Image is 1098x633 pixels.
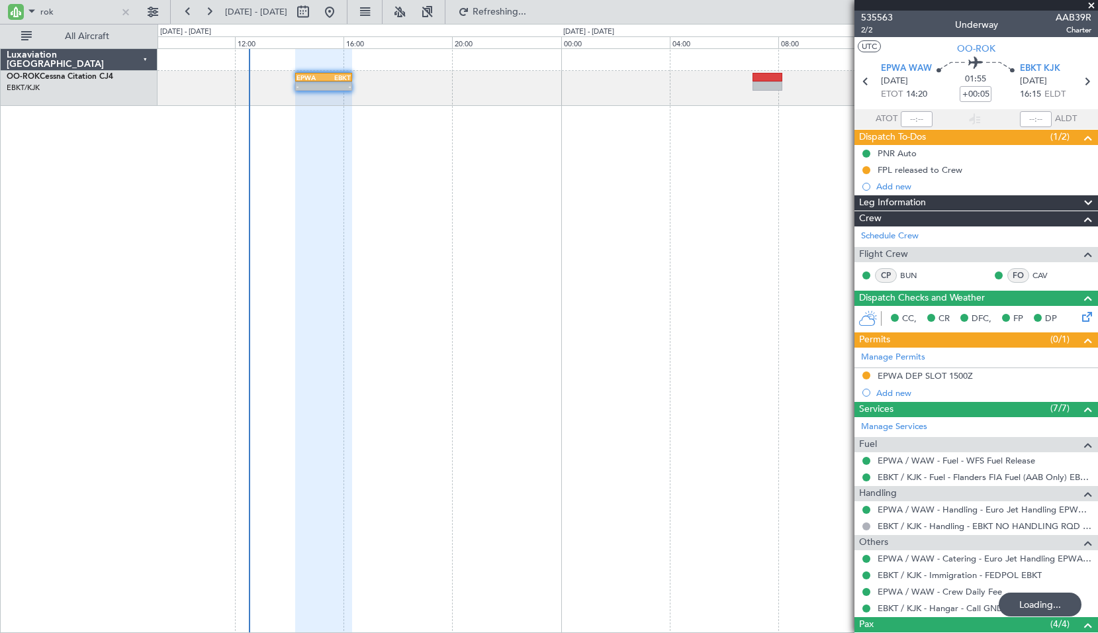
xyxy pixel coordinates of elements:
[881,62,932,75] span: EPWA WAW
[859,291,985,306] span: Dispatch Checks and Weather
[1020,62,1060,75] span: EBKT KJK
[1020,88,1041,101] span: 16:15
[957,42,995,56] span: OO-ROK
[343,36,452,48] div: 16:00
[561,36,670,48] div: 00:00
[878,569,1042,581] a: EBKT / KJK - Immigration - FEDPOL EBKT
[859,332,890,348] span: Permits
[1050,332,1070,346] span: (0/1)
[901,111,933,127] input: --:--
[878,553,1091,564] a: EPWA / WAW - Catering - Euro Jet Handling EPWA / WAW
[859,195,926,211] span: Leg Information
[878,603,1073,614] a: EBKT / KJK - Hangar - Call GND OPS short notice
[225,6,287,18] span: [DATE] - [DATE]
[324,82,351,90] div: -
[1055,113,1077,126] span: ALDT
[452,1,531,23] button: Refreshing...
[859,535,888,550] span: Others
[7,73,40,81] span: OO-ROK
[861,230,919,243] a: Schedule Crew
[1056,11,1091,24] span: AAB39R
[126,36,235,48] div: 08:00
[938,313,950,326] span: CR
[1050,617,1070,631] span: (4/4)
[670,36,778,48] div: 04:00
[1007,268,1029,283] div: FO
[1032,269,1062,281] a: CAV
[235,36,343,48] div: 12:00
[999,593,1081,616] div: Loading...
[859,402,893,417] span: Services
[881,75,908,88] span: [DATE]
[876,387,1091,399] div: Add new
[1045,313,1057,326] span: DP
[878,471,1091,483] a: EBKT / KJK - Fuel - Flanders FIA Fuel (AAB Only) EBKT / KJK
[878,586,1002,597] a: EPWA / WAW - Crew Daily Fee
[859,617,874,632] span: Pax
[876,181,1091,192] div: Add new
[7,73,113,81] a: OO-ROKCessna Citation CJ4
[1050,130,1070,144] span: (1/2)
[778,36,887,48] div: 08:00
[7,83,40,93] a: EBKT/KJK
[875,268,897,283] div: CP
[160,26,211,38] div: [DATE] - [DATE]
[472,7,527,17] span: Refreshing...
[878,504,1091,515] a: EPWA / WAW - Handling - Euro Jet Handling EPWA / WAW
[861,24,893,36] span: 2/2
[1013,313,1023,326] span: FP
[1056,24,1091,36] span: Charter
[861,420,927,434] a: Manage Services
[878,164,962,175] div: FPL released to Crew
[859,486,897,501] span: Handling
[1050,401,1070,415] span: (7/7)
[861,351,925,364] a: Manage Permits
[878,370,973,381] div: EPWA DEP SLOT 1500Z
[955,18,998,32] div: Underway
[878,455,1035,466] a: EPWA / WAW - Fuel - WFS Fuel Release
[881,88,903,101] span: ETOT
[878,148,917,159] div: PNR Auto
[859,437,877,452] span: Fuel
[861,11,893,24] span: 535563
[297,73,324,81] div: EPWA
[878,520,1091,532] a: EBKT / KJK - Handling - EBKT NO HANDLING RQD FOR CJ
[563,26,614,38] div: [DATE] - [DATE]
[859,211,882,226] span: Crew
[906,88,927,101] span: 14:20
[297,82,324,90] div: -
[876,113,897,126] span: ATOT
[900,269,930,281] a: BUN
[40,2,116,22] input: A/C (Reg. or Type)
[1044,88,1066,101] span: ELDT
[965,73,986,86] span: 01:55
[972,313,991,326] span: DFC,
[324,73,351,81] div: EBKT
[34,32,140,41] span: All Aircraft
[859,247,908,262] span: Flight Crew
[902,313,917,326] span: CC,
[1020,75,1047,88] span: [DATE]
[859,130,926,145] span: Dispatch To-Dos
[15,26,144,47] button: All Aircraft
[452,36,561,48] div: 20:00
[858,40,881,52] button: UTC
